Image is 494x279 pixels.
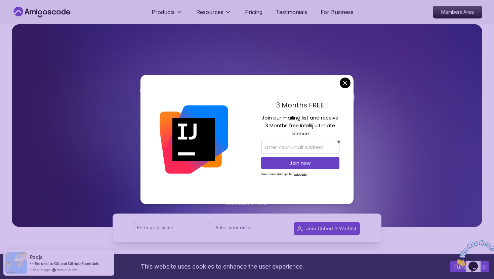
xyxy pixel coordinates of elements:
[306,225,357,232] div: Join Cohort 3 Waitlist
[450,261,489,272] button: Accept cookies
[245,8,262,16] a: Pricing
[134,222,210,233] input: Enter your name
[196,8,223,16] p: Resources
[196,8,232,21] button: Resources
[3,3,5,8] span: 1
[276,8,307,16] a: Testimonials
[30,267,50,273] span: 10 hours ago
[35,261,99,266] a: Enroled to Git and Github Essentials
[294,222,360,235] button: Join Cohort 3 Waitlist
[452,237,494,269] iframe: chat widget
[213,222,289,233] input: Enter your email
[57,267,78,273] a: ProveSource
[152,8,183,21] button: Products
[321,8,354,16] a: For Business
[30,254,43,260] span: Pooja
[3,3,44,29] img: Chat attention grabber
[433,6,482,18] p: Members Area
[14,83,480,107] h1: 10 Week
[5,259,440,274] div: This website uses cookies to enhance the user experience.
[152,8,175,16] p: Products
[5,252,27,274] img: provesource social proof notification image
[30,261,34,266] span: ->
[433,6,482,18] a: Members Area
